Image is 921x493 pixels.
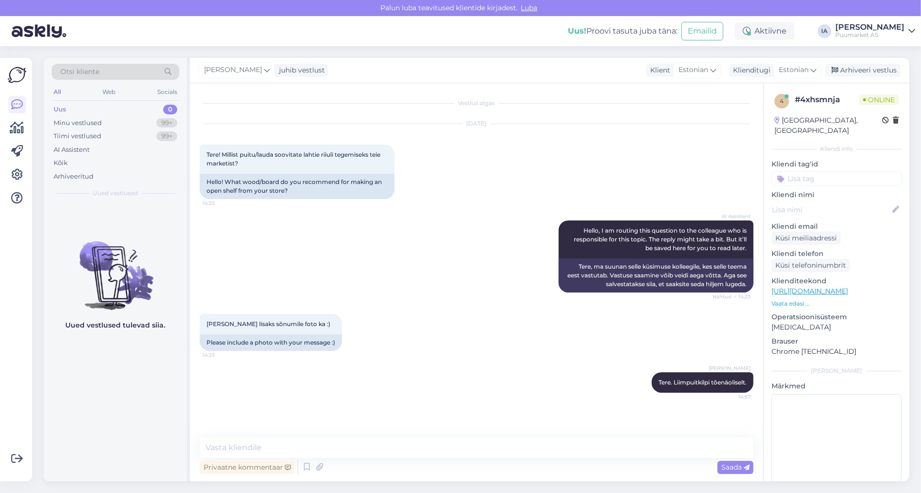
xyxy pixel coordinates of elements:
[771,299,902,308] p: Vaata edasi ...
[771,221,902,232] p: Kliendi email
[713,293,751,300] span: Nähtud ✓ 14:23
[681,22,723,40] button: Emailid
[771,366,902,375] div: [PERSON_NAME]
[200,99,753,108] div: Vestlus algas
[200,174,395,199] div: Hello! What wood/board do you recommend for making an open shelf from your store?
[771,190,902,200] p: Kliendi nimi
[780,97,784,105] span: 4
[156,118,177,128] div: 99+
[771,312,902,322] p: Operatsioonisüsteem
[721,463,750,472] span: Saada
[646,65,670,75] div: Klient
[200,119,753,128] div: [DATE]
[8,66,26,84] img: Askly Logo
[207,320,330,328] span: [PERSON_NAME] lisaks sõnumile foto ka :)
[658,379,747,386] span: Tere. Liimpuitkilpi tõenäoliselt.
[204,65,262,75] span: [PERSON_NAME]
[826,64,901,77] div: Arhiveeri vestlus
[779,65,808,75] span: Estonian
[771,171,902,186] input: Lisa tag
[771,381,902,391] p: Märkmed
[101,86,118,98] div: Web
[771,249,902,259] p: Kliendi telefon
[203,351,239,359] span: 14:23
[735,22,794,40] div: Aktiivne
[774,115,882,136] div: [GEOGRAPHIC_DATA], [GEOGRAPHIC_DATA]
[93,189,138,198] span: Uued vestlused
[568,26,586,36] b: Uus!
[771,347,902,357] p: Chrome [TECHNICAL_ID]
[163,105,177,114] div: 0
[54,118,102,128] div: Minu vestlused
[859,94,899,105] span: Online
[714,213,751,220] span: AI Assistent
[568,25,677,37] div: Proovi tasuta juba täna:
[275,65,325,75] div: juhib vestlust
[203,200,239,207] span: 14:22
[155,86,179,98] div: Socials
[207,151,382,167] span: Tere! Millist puitu/lauda soovitate lahtie riiuli tegemiseks teie marketist?
[818,24,831,38] div: IA
[559,258,753,292] div: Tere, ma suunan selle küsimuse kolleegile, kes selle teema eest vastutab. Vastuse saamine võib ve...
[771,287,848,295] a: [URL][DOMAIN_NAME]
[714,393,751,401] span: 14:57
[771,145,902,153] div: Kliendi info
[772,204,890,215] input: Lisa nimi
[66,320,166,330] p: Uued vestlused tulevad siia.
[678,65,708,75] span: Estonian
[795,94,859,106] div: # 4xhsmnja
[518,3,541,12] span: Luba
[200,461,295,474] div: Privaatne kommentaar
[54,172,94,182] div: Arhiveeritud
[52,86,63,98] div: All
[709,365,751,372] span: [PERSON_NAME]
[771,259,850,272] div: Küsi telefoninumbrit
[771,322,902,332] p: [MEDICAL_DATA]
[54,105,66,114] div: Uus
[771,159,902,169] p: Kliendi tag'id
[771,336,902,347] p: Brauser
[54,131,101,141] div: Tiimi vestlused
[729,65,771,75] div: Klienditugi
[60,67,99,77] span: Otsi kliente
[835,23,904,31] div: [PERSON_NAME]
[835,23,915,39] a: [PERSON_NAME]Puumarket AS
[156,131,177,141] div: 99+
[835,31,904,39] div: Puumarket AS
[200,334,342,351] div: Please include a photo with your message :)
[574,227,748,252] span: Hello, I am routing this question to the colleague who is responsible for this topic. The reply m...
[54,145,90,155] div: AI Assistent
[44,224,187,311] img: No chats
[54,158,68,168] div: Kõik
[771,232,841,245] div: Küsi meiliaadressi
[771,276,902,286] p: Klienditeekond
